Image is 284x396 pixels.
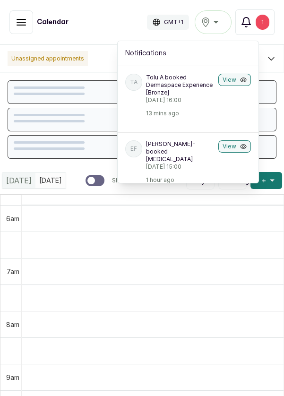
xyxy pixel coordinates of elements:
[146,163,215,171] p: [DATE] 15:00
[164,18,183,26] p: GMT+1
[5,267,21,276] div: 7am
[235,9,275,35] button: 1
[4,372,21,382] div: 9am
[218,74,251,86] button: View
[37,17,69,27] h1: Calendar
[112,177,182,184] p: Show no-show/cancelled
[130,145,137,153] p: EF
[130,78,138,86] p: TA
[146,110,215,117] p: 13 mins ago
[4,319,21,329] div: 8am
[218,140,251,153] button: View
[256,15,269,30] div: 1
[146,176,215,184] p: 1 hour ago
[125,49,251,58] h2: Notifications
[6,175,32,186] span: [DATE]
[146,74,215,96] p: Tolu A booked Dermaspace Experience [Bronze]
[146,140,215,163] p: [PERSON_NAME]- booked [MEDICAL_DATA]
[262,176,266,185] span: +
[4,214,21,224] div: 6am
[2,173,35,188] div: [DATE]
[250,172,282,189] button: +
[8,51,88,66] p: Unassigned appointments
[146,96,215,104] p: [DATE] 16:00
